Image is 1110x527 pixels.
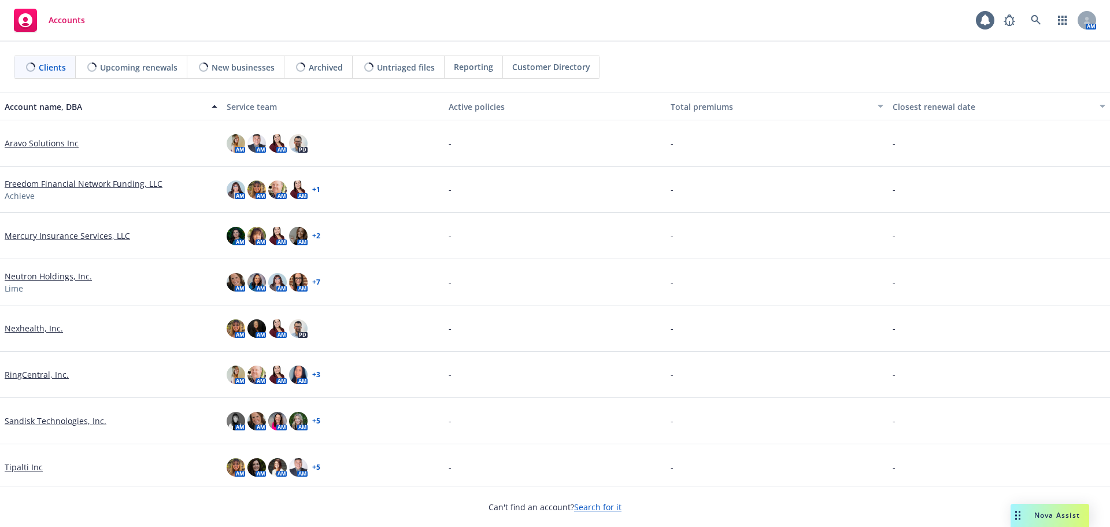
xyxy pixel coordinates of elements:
[1024,9,1048,32] a: Search
[312,418,320,425] a: + 5
[449,183,452,196] span: -
[893,137,896,149] span: -
[312,464,320,471] a: + 5
[227,273,245,292] img: photo
[312,371,320,378] a: + 3
[227,101,439,113] div: Service team
[574,502,621,513] a: Search for it
[449,230,452,242] span: -
[268,273,287,292] img: photo
[289,458,308,477] img: photo
[1034,510,1080,520] span: Nova Assist
[671,137,674,149] span: -
[5,461,43,473] a: Tipalti Inc
[449,101,661,113] div: Active policies
[5,368,69,381] a: RingCentral, Inc.
[39,61,66,73] span: Clients
[247,273,266,292] img: photo
[5,415,106,427] a: Sandisk Technologies, Inc.
[268,134,287,153] img: photo
[289,366,308,384] img: photo
[893,183,896,196] span: -
[289,273,308,292] img: photo
[671,230,674,242] span: -
[227,319,245,338] img: photo
[5,101,205,113] div: Account name, DBA
[49,16,85,25] span: Accounts
[5,190,35,202] span: Achieve
[671,101,871,113] div: Total premiums
[893,415,896,427] span: -
[449,322,452,334] span: -
[247,227,266,245] img: photo
[449,415,452,427] span: -
[449,368,452,381] span: -
[312,279,320,286] a: + 7
[268,180,287,199] img: photo
[227,366,245,384] img: photo
[893,461,896,473] span: -
[100,61,177,73] span: Upcoming renewals
[312,186,320,193] a: + 1
[5,137,79,149] a: Aravo Solutions Inc
[893,101,1093,113] div: Closest renewal date
[449,461,452,473] span: -
[893,230,896,242] span: -
[671,368,674,381] span: -
[512,61,590,73] span: Customer Directory
[268,366,287,384] img: photo
[377,61,435,73] span: Untriaged files
[5,178,162,190] a: Freedom Financial Network Funding, LLC
[1051,9,1074,32] a: Switch app
[5,322,63,334] a: Nexhealth, Inc.
[489,501,621,513] span: Can't find an account?
[888,93,1110,120] button: Closest renewal date
[1011,504,1089,527] button: Nova Assist
[671,322,674,334] span: -
[227,412,245,430] img: photo
[671,415,674,427] span: -
[893,322,896,334] span: -
[671,276,674,288] span: -
[449,276,452,288] span: -
[227,227,245,245] img: photo
[449,137,452,149] span: -
[227,134,245,153] img: photo
[247,458,266,477] img: photo
[289,412,308,430] img: photo
[247,412,266,430] img: photo
[454,61,493,73] span: Reporting
[247,366,266,384] img: photo
[247,134,266,153] img: photo
[289,134,308,153] img: photo
[212,61,275,73] span: New businesses
[444,93,666,120] button: Active policies
[1011,504,1025,527] div: Drag to move
[671,183,674,196] span: -
[268,227,287,245] img: photo
[998,9,1021,32] a: Report a Bug
[893,368,896,381] span: -
[289,180,308,199] img: photo
[893,276,896,288] span: -
[268,412,287,430] img: photo
[312,233,320,239] a: + 2
[309,61,343,73] span: Archived
[247,319,266,338] img: photo
[222,93,444,120] button: Service team
[289,227,308,245] img: photo
[247,180,266,199] img: photo
[227,458,245,477] img: photo
[268,319,287,338] img: photo
[5,282,23,294] span: Lime
[289,319,308,338] img: photo
[227,180,245,199] img: photo
[671,461,674,473] span: -
[666,93,888,120] button: Total premiums
[5,270,92,282] a: Neutron Holdings, Inc.
[9,4,90,36] a: Accounts
[5,230,130,242] a: Mercury Insurance Services, LLC
[268,458,287,477] img: photo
